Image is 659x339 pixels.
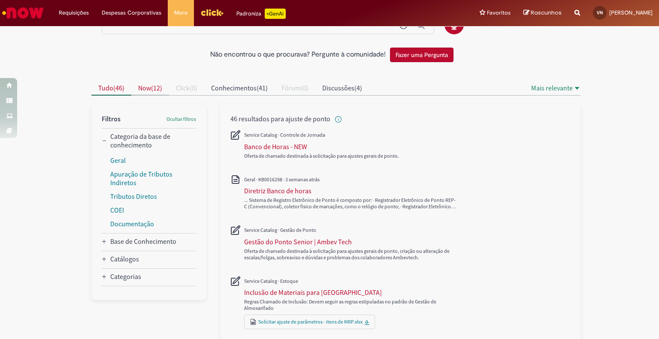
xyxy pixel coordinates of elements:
[174,9,187,17] span: More
[487,9,511,17] span: Favoritos
[236,9,286,19] div: Padroniza
[597,10,603,15] span: VN
[200,6,224,19] img: click_logo_yellow_360x200.png
[390,48,453,62] button: Fazer uma Pergunta
[210,51,386,59] h2: Não encontrou o que procurava? Pergunte à comunidade!
[102,9,161,17] span: Despesas Corporativas
[609,9,653,16] span: [PERSON_NAME]
[523,9,562,17] a: Rascunhos
[265,9,286,19] p: +GenAi
[531,9,562,17] span: Rascunhos
[1,4,45,21] img: ServiceNow
[59,9,89,17] span: Requisições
